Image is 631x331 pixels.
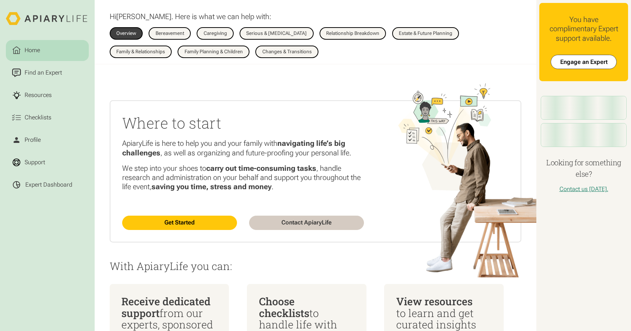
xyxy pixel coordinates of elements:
a: Contact ApiaryLife [249,216,364,230]
div: Changes & Transitions [262,49,312,54]
div: Checklists [23,113,53,122]
strong: navigating life’s big challenges [122,139,345,157]
a: Find an Expert [6,62,88,83]
div: Family Planning & Children [185,49,243,54]
a: Family Planning & Children [178,46,249,58]
div: Serious & [MEDICAL_DATA] [246,31,307,36]
a: Profile [6,130,88,151]
div: Caregiving [204,31,227,36]
div: Support [23,158,47,167]
div: Bereavement [156,31,184,36]
div: Find an Expert [23,68,63,77]
div: You have complimentary Expert support available. [545,15,622,43]
span: Receive dedicated support [121,294,211,320]
div: Resources [23,91,53,100]
div: Expert Dashboard [25,181,72,188]
a: Resources [6,85,88,106]
div: Home [23,46,41,55]
a: Bereavement [149,27,191,40]
a: Support [6,152,88,173]
div: Relationship Breakdown [326,31,379,36]
p: Hi . Here is what we can help with: [110,12,271,21]
a: Estate & Future Planning [392,27,459,40]
a: Overview [110,27,143,40]
a: Contact us [DATE]. [559,186,608,193]
a: Home [6,40,88,61]
a: Engage an Expert [551,55,617,69]
p: ApiaryLife is here to help you and your family with , as well as organizing and future-proofing y... [122,139,364,158]
p: We step into your shoes to , handle research and administration on your behalf and support you th... [122,164,364,192]
span: [PERSON_NAME] [116,12,171,21]
div: Profile [23,136,42,144]
p: With ApiaryLife you can: [110,260,522,272]
a: Checklists [6,107,88,128]
a: Relationship Breakdown [320,27,386,40]
strong: saving you time, stress and money [152,182,271,191]
a: Expert Dashboard [6,175,88,195]
a: Family & Relationships [110,46,172,58]
a: Changes & Transitions [255,46,318,58]
div: Family & Relationships [116,49,165,54]
h2: Where to start [122,113,364,133]
span: View resources [396,294,473,308]
strong: carry out time-consuming tasks [206,164,316,173]
a: Serious & [MEDICAL_DATA] [240,27,314,40]
h4: Looking for something else? [539,157,628,180]
span: Choose checklists [259,294,309,320]
div: Estate & Future Planning [399,31,452,36]
a: Caregiving [197,27,234,40]
a: Get Started [122,216,237,230]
